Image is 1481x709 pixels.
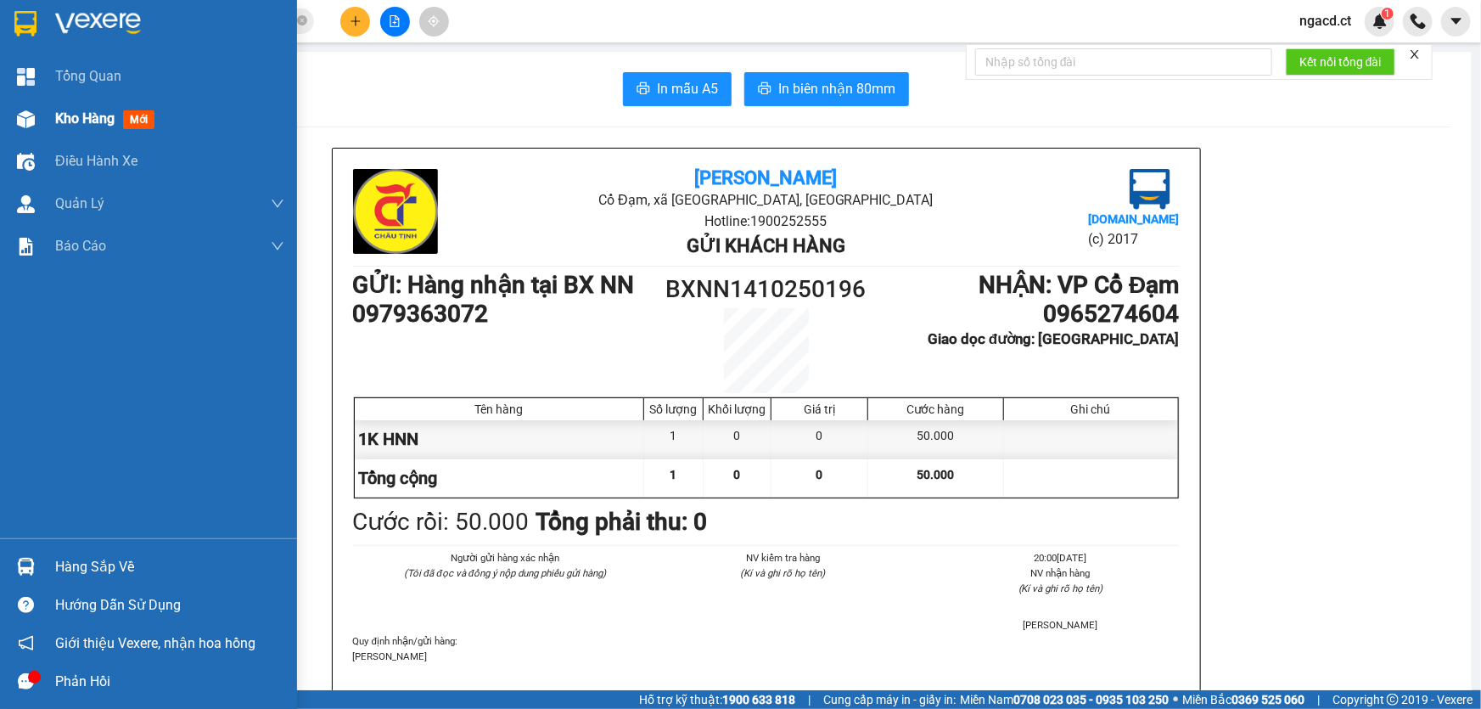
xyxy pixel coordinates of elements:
[55,669,284,695] div: Phản hồi
[1384,8,1390,20] span: 1
[1409,48,1421,60] span: close
[644,420,704,459] div: 1
[648,402,698,416] div: Số lượng
[771,420,868,459] div: 0
[657,78,718,99] span: In mẫu A5
[55,193,104,214] span: Quản Lý
[1018,582,1103,594] i: (Kí và ghi rõ họ tên)
[55,65,121,87] span: Tổng Quan
[387,550,624,566] li: Người gửi hàng xác nhận
[665,550,901,566] li: NV kiểm tra hàng
[1411,14,1426,29] img: phone-icon
[637,82,650,98] span: printer
[823,690,956,709] span: Cung cấp máy in - giấy in:
[18,635,34,651] span: notification
[1182,690,1304,709] span: Miền Bắc
[942,550,1179,566] li: 20:00[DATE]
[359,402,640,416] div: Tên hàng
[350,15,362,27] span: plus
[14,11,36,37] img: logo-vxr
[869,300,1179,329] h1: 0965274604
[1382,8,1394,20] sup: 1
[1299,53,1382,71] span: Kết nối tổng đài
[389,15,401,27] span: file-add
[380,7,410,37] button: file-add
[491,211,1041,232] li: Hotline: 1900252555
[359,468,438,488] span: Tổng cộng
[491,189,1041,211] li: Cổ Đạm, xã [GEOGRAPHIC_DATA], [GEOGRAPHIC_DATA]
[942,566,1179,581] li: NV nhận hàng
[623,72,732,106] button: printerIn mẫu A5
[778,78,895,99] span: In biên nhận 80mm
[670,468,677,481] span: 1
[1387,694,1399,706] span: copyright
[18,673,34,689] span: message
[722,693,795,706] strong: 1900 633 818
[776,402,863,416] div: Giá trị
[17,153,35,171] img: warehouse-icon
[55,150,137,172] span: Điều hành xe
[18,597,34,613] span: question-circle
[868,420,1003,459] div: 50.000
[1088,228,1179,250] li: (c) 2017
[872,402,998,416] div: Cước hàng
[353,649,1180,664] p: [PERSON_NAME]
[942,617,1179,633] li: [PERSON_NAME]
[975,48,1272,76] input: Nhập số tổng đài
[340,7,370,37] button: plus
[353,504,530,541] div: Cước rồi : 50.000
[1088,212,1179,226] b: [DOMAIN_NAME]
[297,14,307,30] span: close-circle
[1286,48,1395,76] button: Kết nối tổng đài
[271,239,284,253] span: down
[404,567,606,579] i: (Tôi đã đọc và đồng ý nộp dung phiếu gửi hàng)
[758,82,771,98] span: printer
[55,593,284,618] div: Hướng dẫn sử dụng
[55,554,284,580] div: Hàng sắp về
[1449,14,1464,29] span: caret-down
[744,72,909,106] button: printerIn biên nhận 80mm
[1317,690,1320,709] span: |
[17,558,35,576] img: warehouse-icon
[55,633,255,654] span: Giới thiệu Vexere, nhận hoa hồng
[740,567,825,579] i: (Kí và ghi rõ họ tên)
[353,633,1180,664] div: Quy định nhận/gửi hàng :
[297,15,307,25] span: close-circle
[1231,693,1304,706] strong: 0369 525 060
[353,300,663,329] h1: 0979363072
[419,7,449,37] button: aim
[355,420,645,459] div: 1K HNN
[271,197,284,211] span: down
[123,110,154,129] span: mới
[1173,696,1178,703] span: ⚪️
[734,468,741,481] span: 0
[55,235,106,256] span: Báo cáo
[1008,402,1174,416] div: Ghi chú
[1013,693,1169,706] strong: 0708 023 035 - 0935 103 250
[1130,169,1170,210] img: logo.jpg
[17,238,35,256] img: solution-icon
[353,271,635,299] b: GỬI : Hàng nhận tại BX NN
[1372,14,1388,29] img: icon-new-feature
[960,690,1169,709] span: Miền Nam
[55,110,115,127] span: Kho hàng
[917,468,954,481] span: 50.000
[687,235,845,256] b: Gửi khách hàng
[353,169,438,254] img: logo.jpg
[928,330,1179,347] b: Giao dọc đường: [GEOGRAPHIC_DATA]
[639,690,795,709] span: Hỗ trợ kỹ thuật:
[704,420,771,459] div: 0
[1441,7,1471,37] button: caret-down
[17,68,35,86] img: dashboard-icon
[694,167,837,189] b: [PERSON_NAME]
[663,271,870,308] h1: BXNN1410250196
[979,271,1179,299] b: NHẬN : VP Cổ Đạm
[536,508,708,536] b: Tổng phải thu: 0
[708,402,766,416] div: Khối lượng
[428,15,440,27] span: aim
[17,195,35,213] img: warehouse-icon
[808,690,811,709] span: |
[816,468,823,481] span: 0
[1286,10,1365,31] span: ngacd.ct
[17,110,35,128] img: warehouse-icon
